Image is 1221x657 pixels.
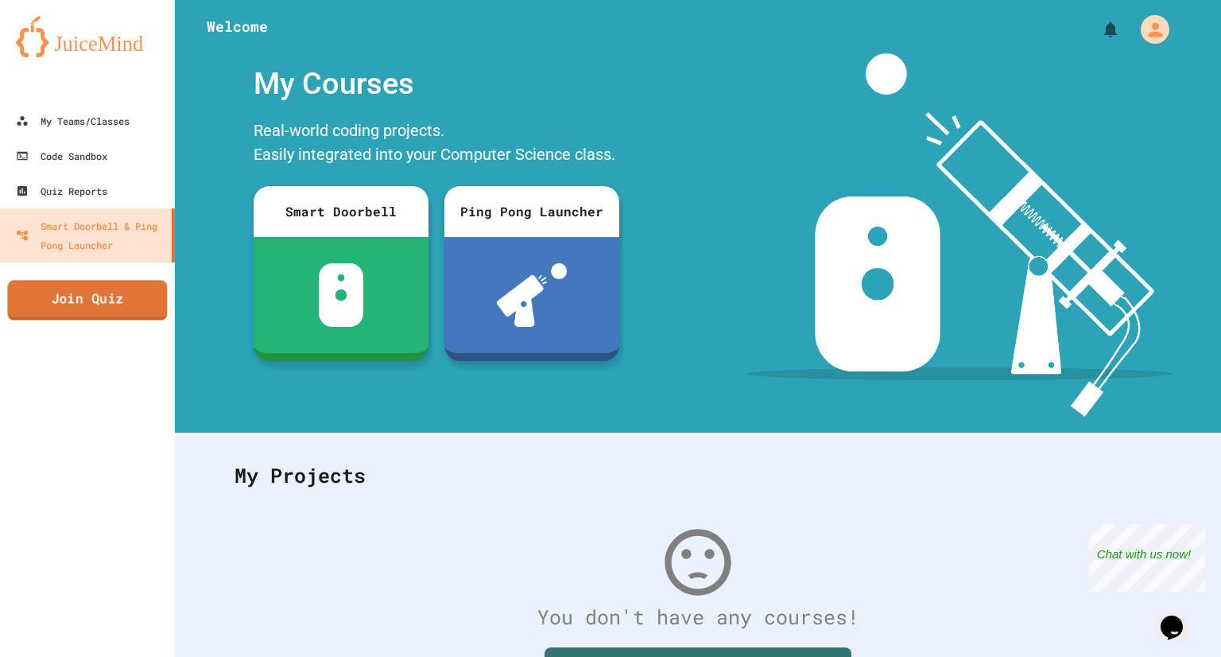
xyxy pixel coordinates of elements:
[1089,524,1205,592] iframe: chat widget
[16,181,107,200] div: Quiz Reports
[1072,16,1124,43] div: My Notifications
[746,53,1173,417] img: banner-image-my-projects.png
[16,216,165,255] div: Smart Doorbell & Ping Pong Launcher
[246,53,627,115] div: My Courses
[319,263,364,327] img: sdb-white.svg
[1124,11,1173,48] div: My Account
[7,280,167,320] a: Join Quiz
[219,602,1177,632] div: You don't have any courses!
[1154,593,1205,641] iframe: chat widget
[246,115,627,174] div: Real-world coding projects. Easily integrated into your Computer Science class.
[16,111,130,130] div: My Teams/Classes
[254,186,428,237] div: Smart Doorbell
[16,146,107,165] div: Code Sandbox
[16,16,159,57] img: logo-orange.svg
[219,445,1177,507] div: My Projects
[444,186,619,237] div: Ping Pong Launcher
[497,263,568,327] img: ppl-with-ball.png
